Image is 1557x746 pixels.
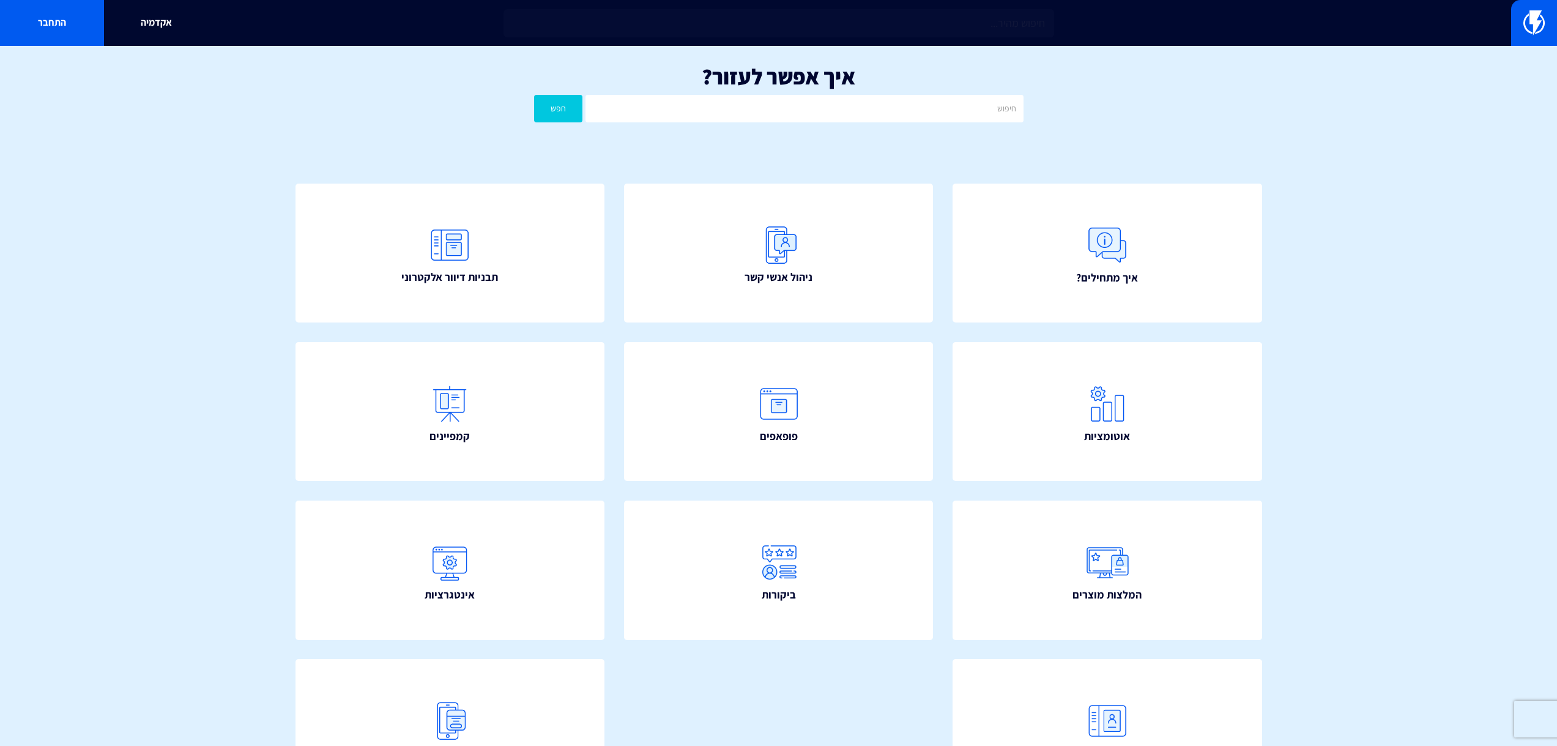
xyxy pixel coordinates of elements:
span: פופאפים [760,428,798,444]
a: פופאפים [624,342,934,482]
span: אוטומציות [1084,428,1130,444]
span: קמפיינים [429,428,470,444]
span: תבניות דיוור אלקטרוני [401,269,498,285]
span: ביקורות [762,587,796,603]
span: ניהול אנשי קשר [745,269,812,285]
a: תבניות דיוור אלקטרוני [295,184,605,323]
input: חיפוש [585,95,1023,122]
a: ביקורות [624,501,934,640]
a: קמפיינים [295,342,605,482]
a: אינטגרציות [295,501,605,640]
a: ניהול אנשי קשר [624,184,934,323]
span: אינטגרציות [425,587,475,603]
span: המלצות מוצרים [1072,587,1142,603]
a: איך מתחילים? [953,184,1262,323]
button: חפש [534,95,583,122]
h1: איך אפשר לעזור? [18,64,1539,89]
span: איך מתחילים? [1076,270,1138,286]
input: חיפוש מהיר... [504,9,1054,37]
a: המלצות מוצרים [953,501,1262,640]
a: אוטומציות [953,342,1262,482]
